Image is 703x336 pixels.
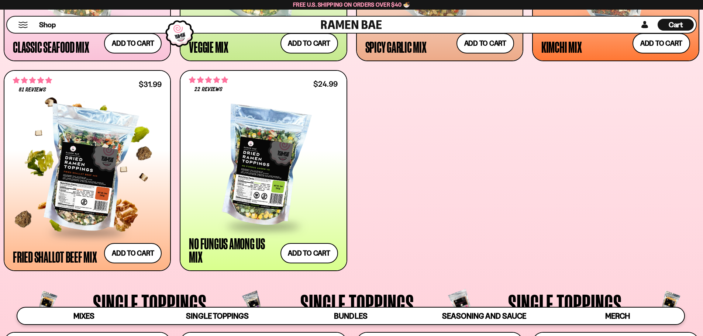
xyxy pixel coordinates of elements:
[508,290,622,318] span: Single Toppings
[93,290,207,318] span: Single Toppings
[280,243,338,263] button: Add to cart
[104,33,162,53] button: Add to cart
[365,40,427,53] div: Spicy Garlic Mix
[17,308,151,324] a: Mixes
[73,311,94,321] span: Mixes
[151,308,284,324] a: Single Toppings
[194,87,223,93] span: 22 reviews
[186,311,248,321] span: Single Toppings
[180,70,347,271] a: 4.82 stars 22 reviews $24.99 No Fungus Among Us Mix Add to cart
[13,76,52,85] span: 4.83 stars
[633,33,690,53] button: Add to cart
[13,40,89,53] div: Classic Seafood Mix
[334,311,367,321] span: Bundles
[19,87,46,93] span: 81 reviews
[669,20,683,29] span: Cart
[139,81,162,88] div: $31.99
[189,237,276,263] div: No Fungus Among Us Mix
[605,311,630,321] span: Merch
[4,70,171,271] a: 4.83 stars 81 reviews $31.99 Fried Shallot Beef Mix Add to cart
[18,22,28,28] button: Mobile Menu Trigger
[300,290,414,318] span: Single Toppings
[104,243,162,263] button: Add to cart
[189,40,228,53] div: Veggie Mix
[541,40,582,53] div: Kimchi Mix
[39,19,56,31] a: Shop
[280,33,338,53] button: Add to cart
[39,20,56,30] span: Shop
[417,308,551,324] a: Seasoning and Sauce
[13,250,97,263] div: Fried Shallot Beef Mix
[456,33,514,53] button: Add to cart
[293,1,410,8] span: Free U.S. Shipping on Orders over $40 🍜
[189,75,228,85] span: 4.82 stars
[313,80,338,87] div: $24.99
[551,308,684,324] a: Merch
[442,311,526,321] span: Seasoning and Sauce
[658,17,694,33] div: Cart
[284,308,417,324] a: Bundles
